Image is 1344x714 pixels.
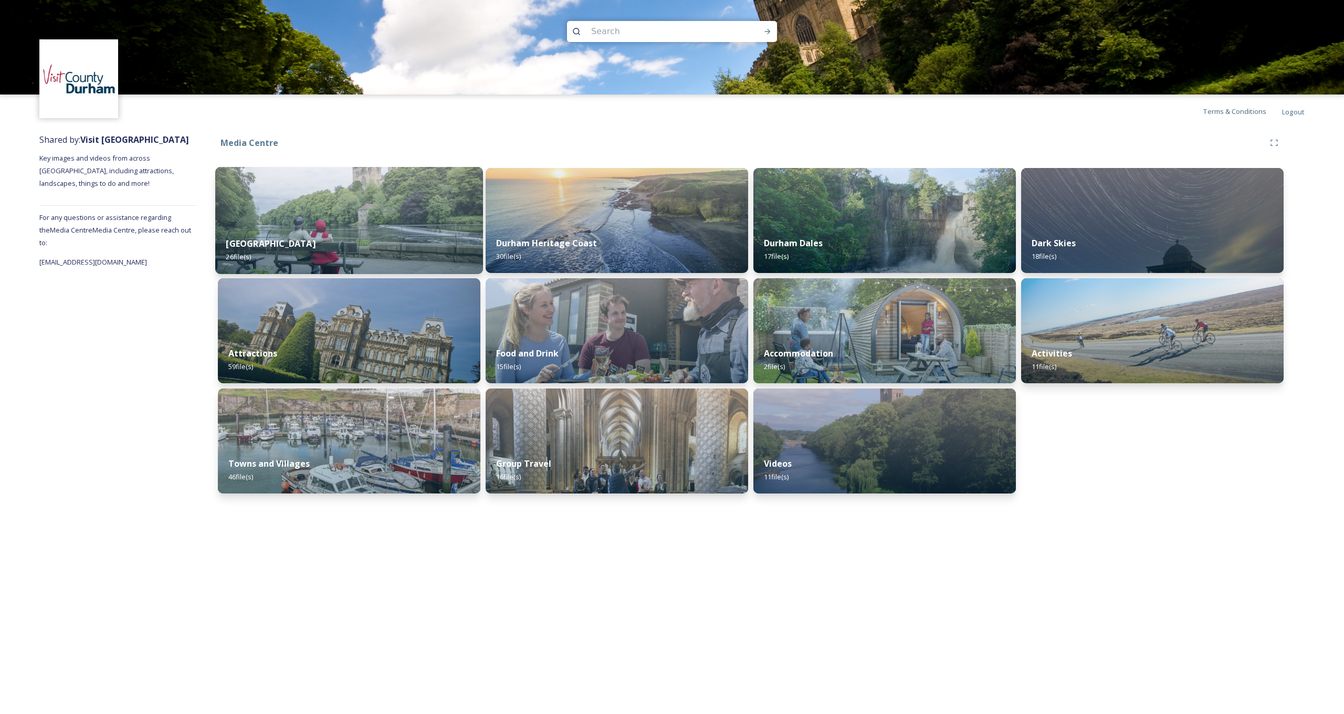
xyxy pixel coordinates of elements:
[39,134,189,145] span: Shared by:
[496,362,521,371] span: 15 file(s)
[1021,278,1284,383] img: Etape%2520%287%29.jpg
[1032,362,1056,371] span: 11 file(s)
[228,472,253,481] span: 46 file(s)
[753,388,1016,493] img: Durham%2520Cathedral%2520Drone%2520VCD.jpg
[586,20,730,43] input: Search
[228,362,253,371] span: 59 file(s)
[228,348,277,359] strong: Attractions
[228,458,310,469] strong: Towns and Villages
[39,257,147,267] span: [EMAIL_ADDRESS][DOMAIN_NAME]
[496,251,521,261] span: 30 file(s)
[41,41,117,117] img: 1680077135441.jpeg
[226,252,251,261] span: 26 file(s)
[1203,107,1266,116] span: Terms & Conditions
[496,472,521,481] span: 16 file(s)
[486,278,748,383] img: Teesdale%2520Cheesemakers%2520%2822%29.jpg
[764,362,785,371] span: 2 file(s)
[764,458,792,469] strong: Videos
[1032,251,1056,261] span: 18 file(s)
[220,137,278,149] strong: Media Centre
[764,251,789,261] span: 17 file(s)
[496,237,597,249] strong: Durham Heritage Coast
[1032,237,1076,249] strong: Dark Skies
[39,213,191,247] span: For any questions or assistance regarding the Media Centre Media Centre, please reach out to:
[1282,107,1305,117] span: Logout
[764,237,823,249] strong: Durham Dales
[496,458,551,469] strong: Group Travel
[80,134,189,145] strong: Visit [GEOGRAPHIC_DATA]
[1021,168,1284,273] img: Hardwick%2520Park4.jpg
[764,472,789,481] span: 11 file(s)
[226,238,315,249] strong: [GEOGRAPHIC_DATA]
[496,348,559,359] strong: Food and Drink
[1203,105,1282,118] a: Terms & Conditions
[215,167,483,274] img: Visit_County_Durham_20240618_Critical_Tortoise_Durahm_City_01.jpg
[218,388,480,493] img: Seaham%25202019%2520%25281%2529.jpg
[486,168,748,273] img: Durham%2520Coast%2520%2862%29%2520Drone.jpg
[753,278,1016,383] img: Visit_County_Durham_20240612_Critical_Tortoise_West_Hall_Glamping_01.jpg
[486,388,748,493] img: discover%2520durham%2520-%2520durham%2520cathedral%2520%25288%2529.jpg
[764,348,833,359] strong: Accommodation
[1032,348,1072,359] strong: Activities
[753,168,1016,273] img: High%2520Force%2520%2813%29.jpg
[218,278,480,383] img: The%2520Bowes%2520Museum%2520%2810%29.jpg
[39,153,175,188] span: Key images and videos from across [GEOGRAPHIC_DATA], including attractions, landscapes, things to...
